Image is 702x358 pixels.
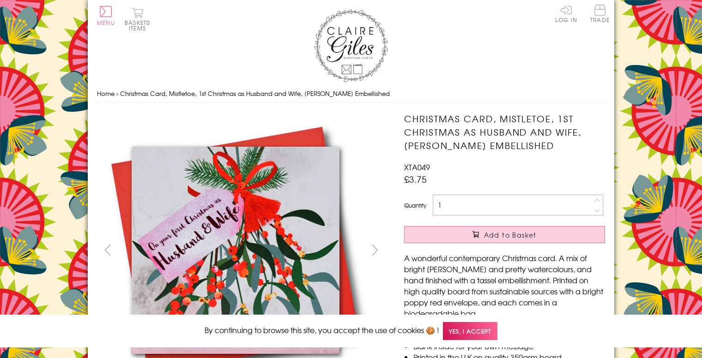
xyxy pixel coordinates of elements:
[97,18,115,27] span: Menu
[125,7,150,31] button: Basket0 items
[404,226,605,243] button: Add to Basket
[484,230,537,239] span: Add to Basket
[404,201,426,209] label: Quantity
[97,239,118,260] button: prev
[120,89,390,98] span: Christmas Card, Mistletoe, 1st Christmas as Husband and Wife, [PERSON_NAME] Embellished
[116,89,118,98] span: ›
[404,161,430,173] span: XTA049
[404,173,427,185] span: £3.75
[129,18,150,32] span: 0 items
[443,322,497,340] span: Yes, I accept
[97,6,115,25] button: Menu
[97,84,605,103] nav: breadcrumbs
[314,9,388,82] img: Claire Giles Greetings Cards
[97,89,115,98] a: Home
[404,252,605,319] p: A wonderful contemporary Christmas card. A mix of bright [PERSON_NAME] and pretty watercolours, a...
[404,112,605,152] h1: Christmas Card, Mistletoe, 1st Christmas as Husband and Wife, [PERSON_NAME] Embellished
[555,5,577,23] a: Log In
[590,5,610,23] span: Trade
[590,5,610,24] a: Trade
[365,239,386,260] button: next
